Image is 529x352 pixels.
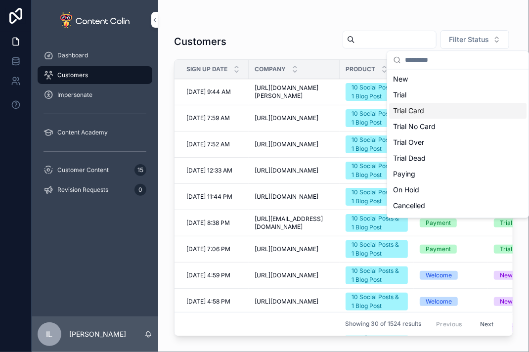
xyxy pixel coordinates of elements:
[352,135,402,153] div: 10 Social Posts & 1 Blog Post
[420,271,482,280] a: Welcome
[186,298,230,306] span: [DATE] 4:58 PM
[420,219,482,227] a: Payment
[352,214,402,232] div: 10 Social Posts & 1 Blog Post
[389,166,527,182] div: Paying
[426,297,452,306] div: Welcome
[186,245,243,253] a: [DATE] 7:06 PM
[346,266,408,284] a: 10 Social Posts & 1 Blog Post
[38,124,152,141] a: Content Academy
[174,35,226,48] h1: Customers
[60,12,130,28] img: App logo
[57,51,88,59] span: Dashboard
[255,271,334,279] a: [URL][DOMAIN_NAME]
[69,329,126,339] p: [PERSON_NAME]
[389,134,527,150] div: Trial Over
[389,119,527,134] div: Trial No Card
[38,86,152,104] a: Impersonate
[255,114,334,122] a: [URL][DOMAIN_NAME]
[186,271,243,279] a: [DATE] 4:59 PM
[186,140,230,148] span: [DATE] 7:52 AM
[387,69,529,218] div: Suggestions
[186,219,230,227] span: [DATE] 8:38 PM
[255,114,318,122] span: [URL][DOMAIN_NAME]
[255,298,334,306] a: [URL][DOMAIN_NAME]
[186,167,243,175] a: [DATE] 12:33 AM
[134,164,146,176] div: 15
[352,83,402,101] div: 10 Social Posts & 1 Blog Post
[38,161,152,179] a: Customer Content15
[352,109,402,127] div: 10 Social Posts & 1 Blog Post
[346,188,408,206] a: 10 Social Posts & 1 Blog Post
[420,297,482,306] a: Welcome
[346,135,408,153] a: 10 Social Posts & 1 Blog Post
[352,188,402,206] div: 10 Social Posts & 1 Blog Post
[255,193,334,201] a: [URL][DOMAIN_NAME]
[346,162,408,179] a: 10 Social Posts & 1 Blog Post
[389,71,527,87] div: New
[186,245,230,253] span: [DATE] 7:06 PM
[186,298,243,306] a: [DATE] 4:58 PM
[186,114,243,122] a: [DATE] 7:59 AM
[426,271,452,280] div: Welcome
[346,83,408,101] a: 10 Social Posts & 1 Blog Post
[255,167,334,175] a: [URL][DOMAIN_NAME]
[389,150,527,166] div: Trial Dead
[426,219,451,227] div: Payment
[420,245,482,254] a: Payment
[352,240,402,258] div: 10 Social Posts & 1 Blog Post
[255,84,334,100] a: [URL][DOMAIN_NAME][PERSON_NAME]
[255,215,334,231] a: [URL][EMAIL_ADDRESS][DOMAIN_NAME]
[426,245,451,254] div: Payment
[57,71,88,79] span: Customers
[186,65,227,73] span: Sign Up Date
[255,193,318,201] span: [URL][DOMAIN_NAME]
[38,46,152,64] a: Dashboard
[186,88,231,96] span: [DATE] 9:44 AM
[346,240,408,258] a: 10 Social Posts & 1 Blog Post
[255,271,318,279] span: [URL][DOMAIN_NAME]
[346,214,408,232] a: 10 Social Posts & 1 Blog Post
[346,109,408,127] a: 10 Social Posts & 1 Blog Post
[186,193,232,201] span: [DATE] 11:44 PM
[57,129,108,136] span: Content Academy
[441,30,509,49] button: Select Button
[500,219,512,227] div: Trial
[389,214,527,229] div: System Cancelled
[449,35,489,44] span: Filter Status
[186,140,243,148] a: [DATE] 7:52 AM
[186,88,243,96] a: [DATE] 9:44 AM
[38,181,152,199] a: Revision Requests0
[500,297,513,306] div: New
[57,186,108,194] span: Revision Requests
[255,245,334,253] a: [URL][DOMAIN_NAME]
[186,193,243,201] a: [DATE] 11:44 PM
[57,91,92,99] span: Impersonate
[57,166,109,174] span: Customer Content
[32,40,158,212] div: scrollable content
[500,271,513,280] div: New
[473,316,501,332] button: Next
[255,140,318,148] span: [URL][DOMAIN_NAME]
[352,266,402,284] div: 10 Social Posts & 1 Blog Post
[500,245,512,254] div: Trial
[389,103,527,119] div: Trial Card
[134,184,146,196] div: 0
[346,293,408,310] a: 10 Social Posts & 1 Blog Post
[352,293,402,310] div: 10 Social Posts & 1 Blog Post
[186,167,232,175] span: [DATE] 12:33 AM
[255,65,286,73] span: Company
[255,140,334,148] a: [URL][DOMAIN_NAME]
[38,66,152,84] a: Customers
[389,182,527,198] div: On Hold
[46,328,53,340] span: IL
[186,219,243,227] a: [DATE] 8:38 PM
[255,167,318,175] span: [URL][DOMAIN_NAME]
[255,245,318,253] span: [URL][DOMAIN_NAME]
[255,298,318,306] span: [URL][DOMAIN_NAME]
[389,87,527,103] div: Trial
[186,271,230,279] span: [DATE] 4:59 PM
[186,114,230,122] span: [DATE] 7:59 AM
[389,198,527,214] div: Cancelled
